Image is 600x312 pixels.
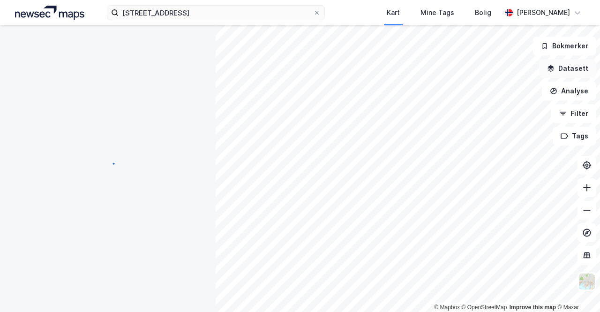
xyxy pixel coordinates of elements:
a: Improve this map [510,304,556,311]
img: logo.a4113a55bc3d86da70a041830d287a7e.svg [15,6,84,20]
button: Datasett [539,59,596,78]
a: OpenStreetMap [462,304,507,311]
button: Filter [551,104,596,123]
img: spinner.a6d8c91a73a9ac5275cf975e30b51cfb.svg [100,156,115,171]
button: Tags [553,127,596,145]
a: Mapbox [434,304,460,311]
div: [PERSON_NAME] [517,7,570,18]
div: Bolig [475,7,491,18]
button: Analyse [542,82,596,100]
button: Bokmerker [533,37,596,55]
div: Kart [387,7,400,18]
div: Mine Tags [420,7,454,18]
div: Kontrollprogram for chat [553,267,600,312]
iframe: Chat Widget [553,267,600,312]
input: Søk på adresse, matrikkel, gårdeiere, leietakere eller personer [119,6,313,20]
